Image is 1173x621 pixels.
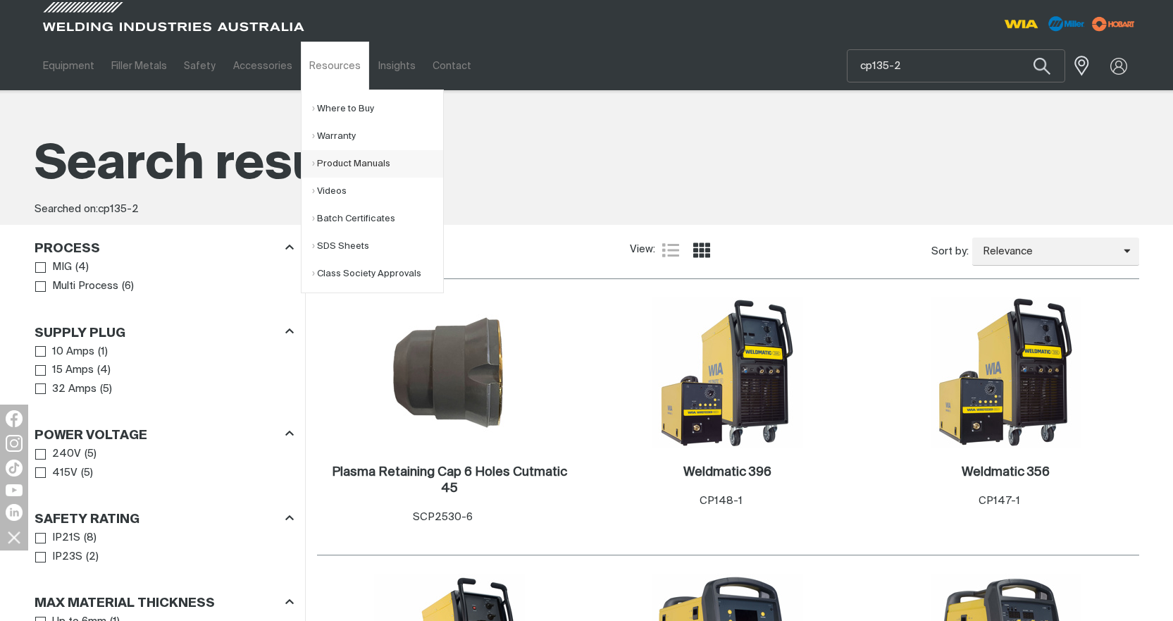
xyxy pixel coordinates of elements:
[52,278,118,295] span: Multi Process
[35,134,1139,197] h1: Search results
[317,245,630,259] div: 11
[35,445,293,482] ul: Power Voltage
[6,410,23,427] img: Facebook
[35,42,103,90] a: Equipment
[52,362,94,379] span: 15 Amps
[312,95,443,123] a: Where to Buy
[962,466,1050,479] h2: Weldmatic 356
[6,435,23,452] img: Instagram
[122,278,134,295] span: ( 6 )
[86,549,99,565] span: ( 2 )
[683,465,771,481] a: Weldmatic 396
[312,178,443,205] a: Videos
[332,466,567,495] h2: Plasma Retaining Cap 6 Holes Cutmatic 45
[35,529,81,548] a: IP21S
[312,123,443,150] a: Warranty
[35,428,147,444] h3: Power Voltage
[301,42,369,90] a: Resources
[35,510,294,529] div: Safety Rating
[81,465,93,481] span: ( 5 )
[424,42,480,90] a: Contact
[52,465,77,481] span: 415V
[52,381,97,398] span: 32 Amps
[75,259,89,276] span: ( 4 )
[1088,13,1139,35] img: miller
[962,465,1050,481] a: Weldmatic 356
[312,150,443,178] a: Product Manuals
[35,548,83,567] a: IP23S
[312,233,443,260] a: SDS Sheets
[225,42,301,90] a: Accessories
[52,259,72,276] span: MIG
[413,512,473,522] span: SCP2530-6
[84,530,97,546] span: ( 8 )
[35,380,97,399] a: 32 Amps
[375,297,524,448] img: Plasma Retaining Cap 6 Holes Cutmatic 45
[324,465,576,497] a: Plasma Retaining Cap 6 Holes Cutmatic 45
[35,426,294,445] div: Power Voltage
[35,42,863,90] nav: Main
[848,50,1065,82] input: Product name or item number...
[630,242,655,258] span: View:
[1018,49,1066,82] button: Search products
[35,343,293,399] ul: Supply Plug
[6,460,23,476] img: TikTok
[52,530,80,546] span: IP21S
[312,260,443,288] a: Class Society Approvals
[6,484,23,496] img: YouTube
[317,233,1139,269] section: Product list controls
[35,512,139,528] h3: Safety Rating
[52,549,82,565] span: IP23S
[35,239,294,258] div: Process
[35,202,1139,218] div: Searched on:
[35,277,119,296] a: Multi Process
[52,344,94,360] span: 10 Amps
[35,323,294,342] div: Supply Plug
[683,466,771,479] h2: Weldmatic 396
[6,504,23,521] img: LinkedIn
[312,205,443,233] a: Batch Certificates
[35,361,94,380] a: 15 Amps
[98,204,139,214] span: cp135-2
[35,343,95,362] a: 10 Amps
[35,326,125,342] h3: Supply Plug
[85,446,97,462] span: ( 5 )
[35,594,294,613] div: Max Material Thickness
[98,344,108,360] span: ( 1 )
[35,529,293,566] ul: Safety Rating
[931,297,1081,448] img: Weldmatic 356
[35,464,78,483] a: 415V
[301,90,444,293] ul: Resources Submenu
[972,244,1124,260] span: Relevance
[100,381,112,398] span: ( 5 )
[175,42,224,90] a: Safety
[662,242,679,259] a: List view
[2,525,26,549] img: hide socials
[35,258,293,295] ul: Process
[35,596,215,612] h3: Max Material Thickness
[35,241,100,257] h3: Process
[35,445,82,464] a: 240V
[931,244,969,260] span: Sort by:
[52,446,81,462] span: 240V
[97,362,111,379] span: ( 4 )
[35,258,73,277] a: MIG
[979,496,1020,506] span: CP147-1
[369,42,423,90] a: Insights
[652,297,803,448] img: Weldmatic 396
[103,42,175,90] a: Filler Metals
[700,496,743,506] span: CP148-1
